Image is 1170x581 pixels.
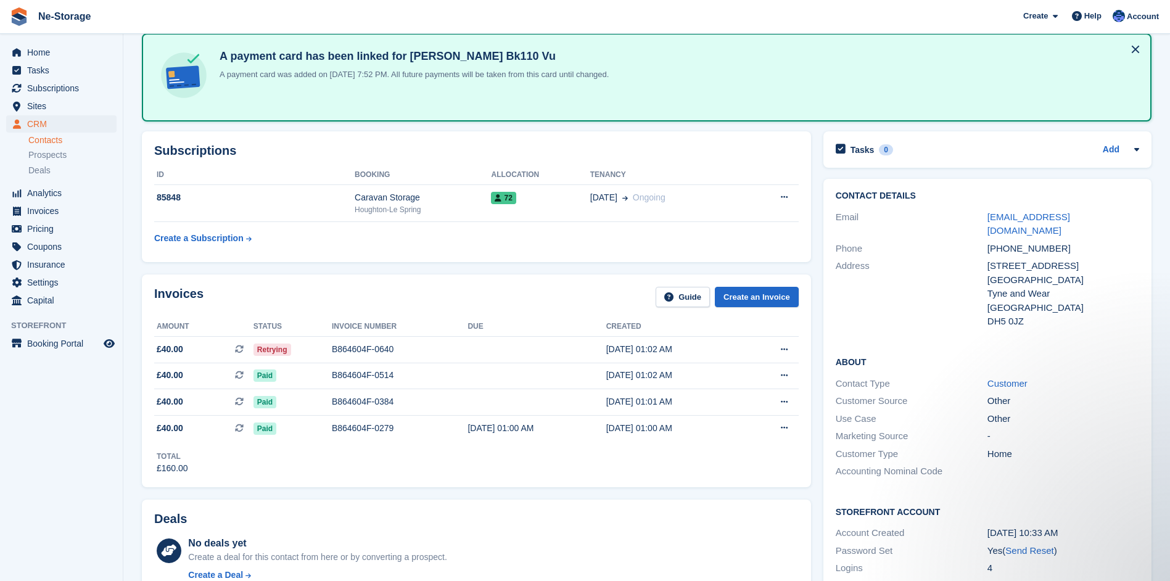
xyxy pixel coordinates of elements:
div: Create a deal for this contact from here or by converting a prospect. [188,551,447,564]
div: [DATE] 01:02 AM [606,369,744,382]
div: Password Set [836,544,987,558]
th: Tenancy [590,165,746,185]
div: Contact Type [836,377,987,391]
div: [GEOGRAPHIC_DATA] [987,273,1139,287]
th: Invoice number [332,317,468,337]
th: Due [468,317,606,337]
div: Accounting Nominal Code [836,464,987,479]
h2: Deals [154,512,187,526]
span: [DATE] [590,191,617,204]
h2: Invoices [154,287,204,307]
a: menu [6,335,117,352]
div: Other [987,412,1139,426]
h4: A payment card has been linked for [PERSON_NAME] Bk110 Vu [215,49,609,64]
div: Caravan Storage [355,191,491,204]
div: - [987,429,1139,443]
span: 72 [491,192,516,204]
div: [DATE] 01:01 AM [606,395,744,408]
span: Paid [253,422,276,435]
div: Account Created [836,526,987,540]
th: Amount [154,317,253,337]
p: A payment card was added on [DATE] 7:52 PM. All future payments will be taken from this card unti... [215,68,609,81]
div: Create a Subscription [154,232,244,245]
a: Add [1103,143,1119,157]
span: Account [1127,10,1159,23]
div: Logins [836,561,987,575]
span: Subscriptions [27,80,101,97]
div: B864604F-0640 [332,343,468,356]
a: Preview store [102,336,117,351]
span: Tasks [27,62,101,79]
a: menu [6,97,117,115]
img: card-linked-ebf98d0992dc2aeb22e95c0e3c79077019eb2392cfd83c6a337811c24bc77127.svg [158,49,210,101]
span: Invoices [27,202,101,220]
div: [DATE] 01:00 AM [468,422,606,435]
a: Contacts [28,134,117,146]
span: Storefront [11,319,123,332]
span: £40.00 [157,422,183,435]
div: Customer Type [836,447,987,461]
th: Created [606,317,744,337]
div: 4 [987,561,1139,575]
div: [GEOGRAPHIC_DATA] [987,301,1139,315]
img: Karol Carter [1113,10,1125,22]
div: Home [987,447,1139,461]
a: Guide [656,287,710,307]
h2: Contact Details [836,191,1139,201]
div: Other [987,394,1139,408]
div: Tyne and Wear [987,287,1139,301]
span: ( ) [1002,545,1057,556]
span: Settings [27,274,101,291]
span: Capital [27,292,101,309]
th: Allocation [491,165,590,185]
span: Pricing [27,220,101,237]
a: Ne-Storage [33,6,96,27]
div: Houghton-Le Spring [355,204,491,215]
span: £40.00 [157,369,183,382]
div: [DATE] 10:33 AM [987,526,1139,540]
span: Paid [253,396,276,408]
div: Email [836,210,987,238]
span: £40.00 [157,343,183,356]
span: Home [27,44,101,61]
a: menu [6,292,117,309]
span: Help [1084,10,1102,22]
span: CRM [27,115,101,133]
div: [DATE] 01:00 AM [606,422,744,435]
a: Send Reset [1005,545,1053,556]
th: ID [154,165,355,185]
span: Coupons [27,238,101,255]
a: [EMAIL_ADDRESS][DOMAIN_NAME] [987,212,1070,236]
div: [DATE] 01:02 AM [606,343,744,356]
a: menu [6,274,117,291]
span: Booking Portal [27,335,101,352]
a: Prospects [28,149,117,162]
div: Yes [987,544,1139,558]
div: B864604F-0514 [332,369,468,382]
a: Create an Invoice [715,287,799,307]
div: B864604F-0279 [332,422,468,435]
div: No deals yet [188,536,447,551]
h2: Tasks [851,144,875,155]
a: menu [6,44,117,61]
div: Use Case [836,412,987,426]
div: Customer Source [836,394,987,408]
div: [STREET_ADDRESS] [987,259,1139,273]
th: Status [253,317,332,337]
div: DH5 0JZ [987,315,1139,329]
a: menu [6,202,117,220]
span: £40.00 [157,395,183,408]
span: Insurance [27,256,101,273]
a: Customer [987,378,1028,389]
div: Total [157,451,188,462]
a: menu [6,256,117,273]
span: Paid [253,369,276,382]
div: £160.00 [157,462,188,475]
span: Retrying [253,344,291,356]
a: menu [6,238,117,255]
div: 85848 [154,191,355,204]
div: [PHONE_NUMBER] [987,242,1139,256]
a: menu [6,184,117,202]
span: Sites [27,97,101,115]
span: Ongoing [633,192,665,202]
